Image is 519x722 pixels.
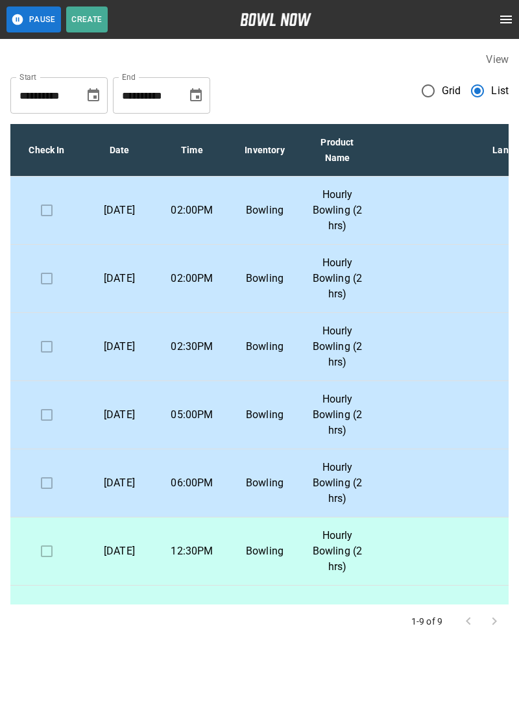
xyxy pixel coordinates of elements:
p: 02:00PM [166,271,218,286]
p: 03:00PM [166,604,218,619]
th: Time [156,124,228,177]
p: Hourly Bowling (2 hrs) [311,323,363,370]
p: Bowling [239,604,291,619]
th: Inventory [228,124,301,177]
th: Date [83,124,156,177]
p: Bowling [239,407,291,423]
button: Pause [6,6,61,32]
span: Grid [442,83,461,99]
p: 12:30PM [166,543,218,559]
p: Bowling [239,203,291,218]
p: Hourly Bowling (2 hrs) [311,187,363,234]
button: open drawer [493,6,519,32]
p: 02:00PM [166,203,218,218]
p: N/A [311,604,363,619]
button: Choose date, selected date is Oct 7, 2025 [183,82,209,108]
p: Hourly Bowling (2 hrs) [311,255,363,302]
p: 06:00PM [166,475,218,491]
th: Check In [10,124,83,177]
span: List [491,83,509,99]
p: Hourly Bowling (2 hrs) [311,460,363,506]
img: logo [240,13,311,26]
p: Bowling [239,339,291,355]
button: Create [66,6,108,32]
p: Hourly Bowling (2 hrs) [311,528,363,575]
p: [DATE] [93,271,145,286]
p: Hourly Bowling (2 hrs) [311,392,363,438]
p: [DATE] [93,407,145,423]
p: 1-9 of 9 [411,615,442,628]
p: [DATE] [93,203,145,218]
p: Bowling [239,475,291,491]
p: 05:00PM [166,407,218,423]
th: Product Name [301,124,374,177]
button: Choose date, selected date is Sep 7, 2025 [80,82,106,108]
p: Bowling [239,271,291,286]
p: [DATE] [93,475,145,491]
p: [DATE] [93,543,145,559]
p: Bowling [239,543,291,559]
p: [DATE] [93,604,145,619]
label: View [486,53,509,66]
p: 02:30PM [166,339,218,355]
p: [DATE] [93,339,145,355]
